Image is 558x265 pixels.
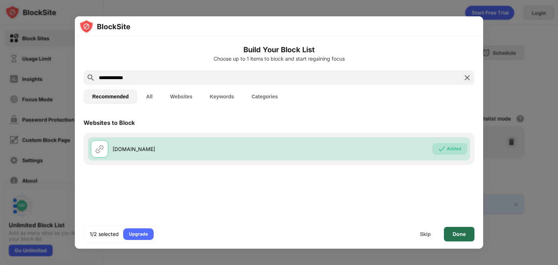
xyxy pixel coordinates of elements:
div: Upgrade [129,231,148,238]
button: Websites [161,89,201,104]
img: search-close [463,73,472,82]
div: Done [453,231,466,237]
button: Categories [243,89,286,104]
img: search.svg [86,73,95,82]
img: url.svg [95,144,104,153]
div: Choose up to 1 items to block and start regaining focus [84,56,474,62]
div: [DOMAIN_NAME] [113,145,279,153]
button: Recommended [84,89,137,104]
div: Websites to Block [84,119,135,126]
div: 1/2 selected [90,231,119,238]
button: All [137,89,161,104]
img: logo-blocksite.svg [79,19,130,34]
h6: Build Your Block List [84,44,474,55]
div: Skip [420,231,431,237]
div: Added [447,145,461,152]
button: Keywords [201,89,243,104]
